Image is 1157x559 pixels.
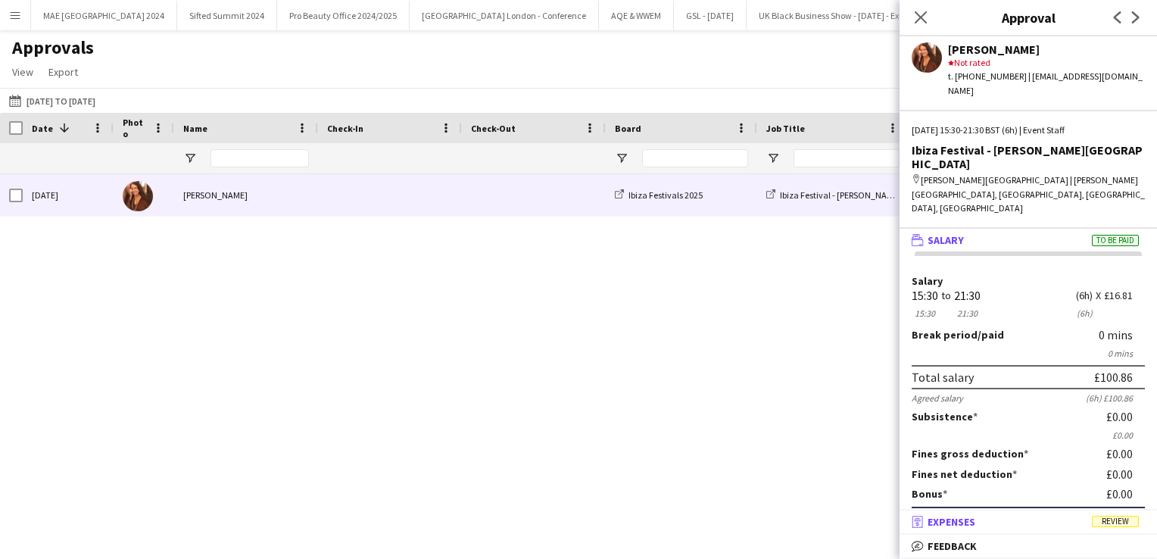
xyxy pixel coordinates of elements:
div: £0.00 [1106,467,1145,481]
span: Expenses [928,515,975,529]
span: View [12,65,33,79]
span: Name [183,123,207,134]
div: 21:30 [954,290,981,301]
label: Fines gross deduction [912,447,1028,461]
span: Break period [912,328,978,342]
div: £0.00 [912,429,1145,441]
div: 15:30 [912,290,938,301]
button: Open Filter Menu [615,151,628,165]
button: GSL - [DATE] [674,1,747,30]
button: AQE & WWEM [599,1,674,30]
input: Job Title Filter Input [794,149,900,167]
span: Ibiza Festivals 2025 [628,189,703,201]
a: View [6,62,39,82]
img: Iryna Ganzha [123,181,153,211]
span: Job Title [766,123,805,134]
a: Ibiza Festival - [PERSON_NAME][GEOGRAPHIC_DATA] [766,189,984,201]
div: Total salary [912,370,974,385]
mat-expansion-panel-header: ExpensesReview [900,511,1157,533]
div: £0.00 [1106,410,1145,423]
div: (6h) £100.86 [1086,392,1145,404]
div: [DATE] [23,174,114,216]
span: Review [1092,516,1139,527]
a: Export [42,62,84,82]
div: £0.00 [1106,487,1145,501]
div: £100.86 [1094,370,1133,385]
div: 0 mins [1099,328,1145,342]
div: [PERSON_NAME][GEOGRAPHIC_DATA] | [PERSON_NAME][GEOGRAPHIC_DATA], [GEOGRAPHIC_DATA], [GEOGRAPHIC_D... [912,173,1145,215]
mat-expansion-panel-header: Feedback [900,535,1157,557]
div: to [941,290,951,301]
span: Photo [123,117,147,139]
span: Ibiza Festival - [PERSON_NAME][GEOGRAPHIC_DATA] [780,189,984,201]
button: Sifted Summit 2024 [177,1,277,30]
div: Not rated [948,56,1145,70]
a: Ibiza Festivals 2025 [615,189,703,201]
h3: Approval [900,8,1157,27]
div: 21:30 [954,308,981,319]
div: X [1096,290,1101,301]
label: Subsistence [912,410,978,423]
span: Feedback [928,539,977,553]
div: [PERSON_NAME] [174,174,318,216]
button: [GEOGRAPHIC_DATA] London - Conference [410,1,599,30]
span: Check-Out [471,123,516,134]
div: Ibiza Festival - [PERSON_NAME][GEOGRAPHIC_DATA] [912,143,1145,170]
div: t. [PHONE_NUMBER] | [EMAIL_ADDRESS][DOMAIN_NAME] [948,70,1145,97]
label: Bonus [912,487,947,501]
div: 6h [1076,308,1093,319]
label: Salary [912,276,1145,287]
span: To be paid [1092,235,1139,246]
label: Fines net deduction [912,467,1017,481]
div: Agreed salary [912,392,963,404]
div: 6h [1076,290,1093,301]
div: 0 mins [912,348,1145,359]
span: Date [32,123,53,134]
button: Pro Beauty Office 2024/2025 [277,1,410,30]
div: £0.00 [1106,447,1145,461]
span: Export [48,65,78,79]
input: Name Filter Input [211,149,309,167]
button: UK Black Business Show - [DATE] - Excel [747,1,923,30]
span: Salary [928,233,964,247]
span: Check-In [327,123,363,134]
span: Board [615,123,641,134]
div: 15:30 [912,308,938,319]
div: £16.81 [1104,290,1145,301]
div: [PERSON_NAME] [948,42,1145,56]
div: [DATE] 15:30-21:30 BST (6h) | Event Staff [912,123,1145,137]
mat-expansion-panel-header: SalaryTo be paid [900,229,1157,251]
button: MAE [GEOGRAPHIC_DATA] 2024 [31,1,177,30]
button: Open Filter Menu [183,151,197,165]
input: Board Filter Input [642,149,748,167]
button: Open Filter Menu [766,151,780,165]
button: [DATE] to [DATE] [6,92,98,110]
label: /paid [912,328,1004,342]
